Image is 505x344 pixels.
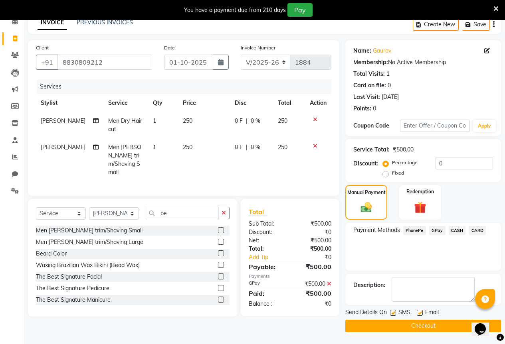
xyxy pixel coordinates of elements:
[290,236,337,245] div: ₹500.00
[251,143,260,151] span: 0 %
[178,94,230,112] th: Price
[353,226,400,234] span: Payment Methods
[36,261,140,269] div: Waxing Brazilian Wax Bikini (Bead Wax)
[57,55,152,70] input: Search by Name/Mobile/Email/Code
[273,94,305,112] th: Total
[41,143,85,151] span: [PERSON_NAME]
[398,308,410,318] span: SMS
[429,226,446,235] span: GPay
[345,308,387,318] span: Send Details On
[449,226,466,235] span: CASH
[37,79,337,94] div: Services
[184,6,286,14] div: You have a payment due from 210 days
[103,94,148,112] th: Service
[462,18,490,31] button: Save
[38,16,67,30] a: INVOICE
[243,228,290,236] div: Discount:
[243,236,290,245] div: Net:
[290,220,337,228] div: ₹500.00
[278,143,287,151] span: 250
[249,208,267,216] span: Total
[353,145,390,154] div: Service Total:
[243,280,290,288] div: GPay
[386,70,390,78] div: 1
[278,117,287,124] span: 250
[373,47,391,55] a: Gaurav
[353,122,400,130] div: Coupon Code
[392,159,418,166] label: Percentage
[243,220,290,228] div: Sub Total:
[410,200,430,215] img: _gift.svg
[353,104,371,113] div: Points:
[36,296,111,304] div: The Best Signature Manicure
[36,284,109,293] div: The Best Signature Pedicure
[382,93,399,101] div: [DATE]
[290,289,337,298] div: ₹500.00
[36,55,58,70] button: +91
[246,143,248,151] span: |
[388,81,391,90] div: 0
[347,189,386,196] label: Manual Payment
[393,145,414,154] div: ₹500.00
[353,281,385,289] div: Description:
[77,19,133,26] a: PREVIOUS INVOICES
[290,280,337,288] div: ₹500.00
[353,81,386,90] div: Card on file:
[403,226,426,235] span: PhonePe
[36,94,103,112] th: Stylist
[243,253,298,261] a: Add Tip
[243,300,290,308] div: Balance :
[353,159,378,168] div: Discount:
[183,143,192,151] span: 250
[345,320,501,332] button: Checkout
[36,226,143,235] div: Men [PERSON_NAME] trim/Shaving Small
[373,104,376,113] div: 0
[290,228,337,236] div: ₹0
[230,94,273,112] th: Disc
[41,117,85,124] span: [PERSON_NAME]
[406,188,434,195] label: Redemption
[249,273,331,280] div: Payments
[298,253,337,261] div: ₹0
[305,94,331,112] th: Action
[243,289,290,298] div: Paid:
[251,117,260,125] span: 0 %
[290,300,337,308] div: ₹0
[473,120,496,132] button: Apply
[290,245,337,253] div: ₹500.00
[357,201,376,214] img: _cash.svg
[353,93,380,101] div: Last Visit:
[36,250,67,258] div: Beard Color
[183,117,192,124] span: 250
[153,143,156,151] span: 1
[148,94,178,112] th: Qty
[353,70,385,78] div: Total Visits:
[392,169,404,177] label: Fixed
[235,143,243,151] span: 0 F
[36,273,102,281] div: The Best Signature Facial
[36,44,49,51] label: Client
[164,44,175,51] label: Date
[287,3,313,17] button: Pay
[241,44,275,51] label: Invoice Number
[290,262,337,271] div: ₹500.00
[243,262,290,271] div: Payable:
[108,143,141,176] span: Men [PERSON_NAME] trim/Shaving Small
[153,117,156,124] span: 1
[353,47,371,55] div: Name:
[246,117,248,125] span: |
[469,226,486,235] span: CARD
[243,245,290,253] div: Total:
[108,117,142,133] span: Men Dry Hair cut
[235,117,243,125] span: 0 F
[145,207,218,219] input: Search or Scan
[471,312,497,336] iframe: chat widget
[425,308,439,318] span: Email
[413,18,459,31] button: Create New
[353,58,388,67] div: Membership:
[353,58,493,67] div: No Active Membership
[400,120,470,132] input: Enter Offer / Coupon Code
[36,238,143,246] div: Men [PERSON_NAME] trim/Shaving Large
